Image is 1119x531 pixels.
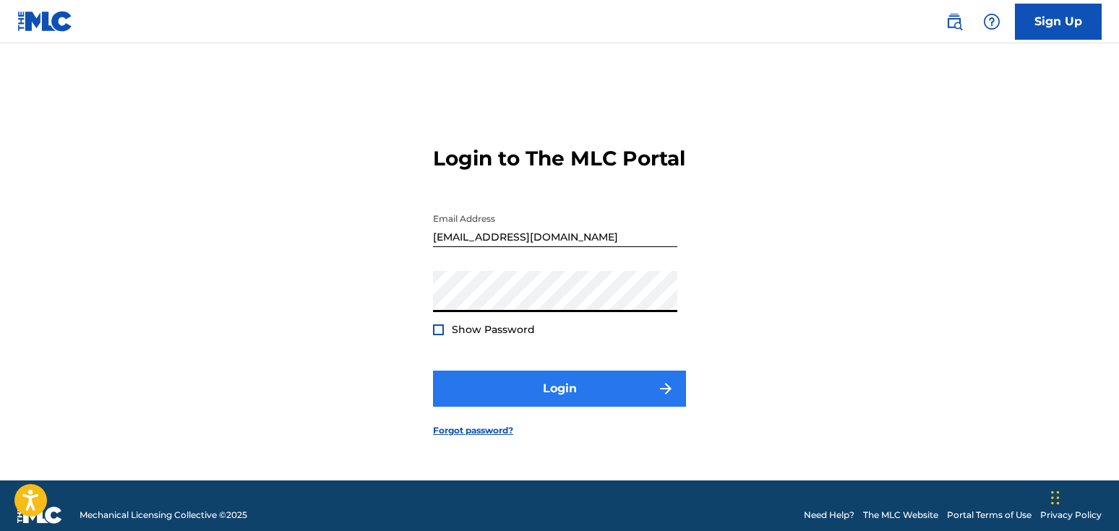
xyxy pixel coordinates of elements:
div: Help [977,7,1006,36]
button: Login [433,371,686,407]
a: Portal Terms of Use [947,509,1032,522]
h3: Login to The MLC Portal [433,146,685,171]
a: Need Help? [804,509,854,522]
span: Mechanical Licensing Collective © 2025 [80,509,247,522]
a: Forgot password? [433,424,513,437]
iframe: Chat Widget [1047,462,1119,531]
a: Sign Up [1015,4,1102,40]
div: Drag [1051,476,1060,519]
a: Privacy Policy [1040,509,1102,522]
img: logo [17,506,62,524]
img: search [946,13,963,30]
a: The MLC Website [863,509,938,522]
img: MLC Logo [17,11,73,32]
a: Public Search [940,7,969,36]
img: f7272a7cc735f4ea7f67.svg [657,380,674,397]
img: help [983,13,1000,30]
span: Show Password [452,323,535,336]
